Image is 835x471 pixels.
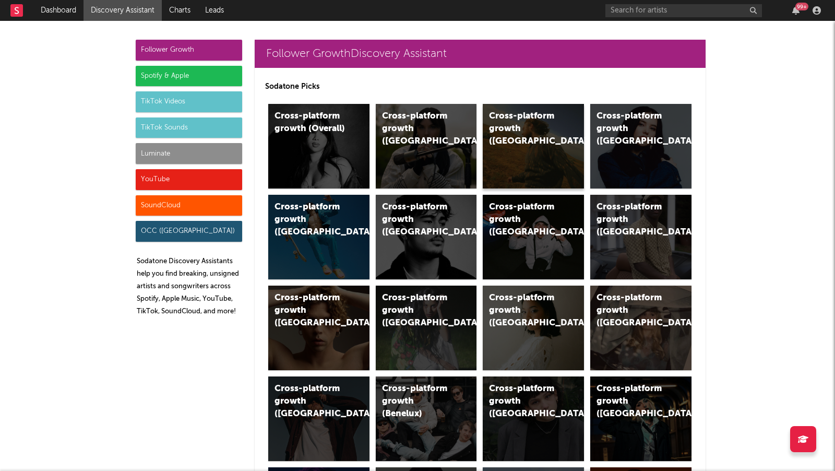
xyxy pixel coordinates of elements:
[382,292,453,329] div: Cross-platform growth ([GEOGRAPHIC_DATA])
[136,91,242,112] div: TikTok Videos
[255,40,706,68] a: Follower GrowthDiscovery Assistant
[605,4,762,17] input: Search for artists
[376,286,477,370] a: Cross-platform growth ([GEOGRAPHIC_DATA])
[268,104,369,189] a: Cross-platform growth (Overall)
[376,104,477,189] a: Cross-platform growth ([GEOGRAPHIC_DATA])
[590,286,691,370] a: Cross-platform growth ([GEOGRAPHIC_DATA])
[265,80,695,93] p: Sodatone Picks
[597,383,667,420] div: Cross-platform growth ([GEOGRAPHIC_DATA])
[590,376,691,461] a: Cross-platform growth ([GEOGRAPHIC_DATA])
[597,201,667,239] div: Cross-platform growth ([GEOGRAPHIC_DATA])
[136,195,242,216] div: SoundCloud
[489,383,560,420] div: Cross-platform growth ([GEOGRAPHIC_DATA])
[382,110,453,148] div: Cross-platform growth ([GEOGRAPHIC_DATA])
[590,104,691,189] a: Cross-platform growth ([GEOGRAPHIC_DATA])
[275,110,345,135] div: Cross-platform growth (Overall)
[792,6,800,15] button: 99+
[483,286,584,370] a: Cross-platform growth ([GEOGRAPHIC_DATA])
[489,292,560,329] div: Cross-platform growth ([GEOGRAPHIC_DATA])
[136,40,242,61] div: Follower Growth
[483,104,584,189] a: Cross-platform growth ([GEOGRAPHIC_DATA])
[137,255,242,318] p: Sodatone Discovery Assistants help you find breaking, unsigned artists and songwriters across Spo...
[376,195,477,279] a: Cross-platform growth ([GEOGRAPHIC_DATA])
[795,3,808,10] div: 99 +
[136,143,242,164] div: Luminate
[489,201,560,239] div: Cross-platform growth ([GEOGRAPHIC_DATA]/GSA)
[590,195,691,279] a: Cross-platform growth ([GEOGRAPHIC_DATA])
[489,110,560,148] div: Cross-platform growth ([GEOGRAPHIC_DATA])
[268,376,369,461] a: Cross-platform growth ([GEOGRAPHIC_DATA])
[268,195,369,279] a: Cross-platform growth ([GEOGRAPHIC_DATA])
[597,110,667,148] div: Cross-platform growth ([GEOGRAPHIC_DATA])
[483,376,584,461] a: Cross-platform growth ([GEOGRAPHIC_DATA])
[136,221,242,242] div: OCC ([GEOGRAPHIC_DATA])
[268,286,369,370] a: Cross-platform growth ([GEOGRAPHIC_DATA])
[382,201,453,239] div: Cross-platform growth ([GEOGRAPHIC_DATA])
[483,195,584,279] a: Cross-platform growth ([GEOGRAPHIC_DATA]/GSA)
[136,169,242,190] div: YouTube
[136,117,242,138] div: TikTok Sounds
[376,376,477,461] a: Cross-platform growth (Benelux)
[275,292,345,329] div: Cross-platform growth ([GEOGRAPHIC_DATA])
[275,201,345,239] div: Cross-platform growth ([GEOGRAPHIC_DATA])
[136,66,242,87] div: Spotify & Apple
[597,292,667,329] div: Cross-platform growth ([GEOGRAPHIC_DATA])
[382,383,453,420] div: Cross-platform growth (Benelux)
[275,383,345,420] div: Cross-platform growth ([GEOGRAPHIC_DATA])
